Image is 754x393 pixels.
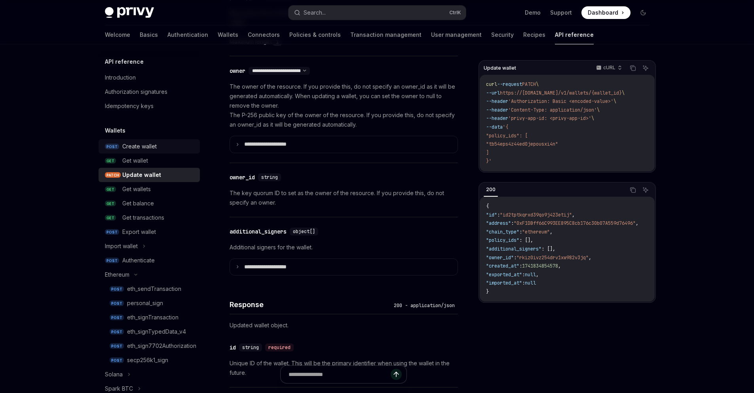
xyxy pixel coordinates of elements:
[127,298,163,308] div: personal_sign
[105,25,130,44] a: Welcome
[99,225,200,239] a: POSTExport wallet
[391,302,458,309] div: 200 - application/json
[500,90,622,96] span: https://[DOMAIN_NAME]/v1/wallets/{wallet_id}
[508,115,591,122] span: 'privy-app-id: <privy-app-id>'
[486,237,519,243] span: "policy_ids"
[230,188,458,207] p: The key quorum ID to set as the owner of the resource. If you provide this, do not specify an owner.
[486,107,508,113] span: --header
[242,344,259,351] span: string
[110,315,124,321] span: POST
[603,65,615,71] p: cURL
[140,25,158,44] a: Basics
[522,271,525,278] span: :
[127,313,179,322] div: eth_signTransaction
[522,229,550,235] span: "ethereum"
[486,133,528,139] span: "policy_ids": [
[110,357,124,363] span: POST
[122,170,161,180] div: Update wallet
[486,150,489,156] span: ]
[265,344,294,351] div: required
[522,263,558,269] span: 1741834854578
[127,327,186,336] div: eth_signTypedData_v4
[122,227,156,237] div: Export wallet
[486,98,508,104] span: --header
[105,229,119,235] span: POST
[550,229,553,235] span: ,
[558,263,561,269] span: ,
[99,85,200,99] a: Authorization signatures
[486,212,497,218] span: "id"
[105,201,116,207] span: GET
[127,341,196,351] div: eth_sign7702Authorization
[536,271,539,278] span: ,
[110,329,124,335] span: POST
[486,220,511,226] span: "address"
[105,215,116,221] span: GET
[105,144,119,150] span: POST
[99,296,200,310] a: POSTpersonal_sign
[550,9,572,17] a: Support
[105,126,125,135] h5: Wallets
[289,25,341,44] a: Policies & controls
[99,154,200,168] a: GETGet wallet
[519,229,522,235] span: :
[122,156,148,165] div: Get wallet
[391,369,402,380] button: Send message
[486,115,508,122] span: --header
[591,115,594,122] span: \
[99,196,200,211] a: GETGet balance
[486,124,503,130] span: --data
[536,81,539,87] span: \
[503,124,508,130] span: '{
[519,237,533,243] span: : [],
[110,286,124,292] span: POST
[105,101,154,111] div: Idempotency keys
[105,186,116,192] span: GET
[592,61,625,75] button: cURL
[484,185,498,194] div: 200
[105,57,144,66] h5: API reference
[522,81,536,87] span: PATCH
[500,212,572,218] span: "id2tptkqrxd39qo9j423etij"
[99,282,200,296] a: POSTeth_sendTransaction
[122,199,154,208] div: Get balance
[99,99,200,113] a: Idempotency keys
[497,212,500,218] span: :
[99,211,200,225] a: GETGet transactions
[230,243,458,252] p: Additional signers for the wallet.
[486,254,514,261] span: "owner_id"
[486,158,492,164] span: }'
[110,300,124,306] span: POST
[572,212,575,218] span: ,
[127,284,181,294] div: eth_sendTransaction
[525,280,536,286] span: null
[597,107,600,113] span: \
[522,280,525,286] span: :
[636,220,638,226] span: ,
[589,254,591,261] span: ,
[525,9,541,17] a: Demo
[622,90,625,96] span: \
[486,81,497,87] span: curl
[248,25,280,44] a: Connectors
[293,228,315,235] span: object[]
[555,25,594,44] a: API reference
[508,107,597,113] span: 'Content-Type: application/json'
[99,139,200,154] a: POSTCreate wallet
[613,98,616,104] span: \
[105,258,119,264] span: POST
[122,142,157,151] div: Create wallet
[431,25,482,44] a: User management
[486,203,489,209] span: {
[508,98,613,104] span: 'Authorization: Basic <encoded-value>'
[486,229,519,235] span: "chain_type"
[99,339,200,353] a: POSTeth_sign7702Authorization
[588,9,618,17] span: Dashboard
[99,353,200,367] a: POSTsecp256k1_sign
[628,185,638,195] button: Copy the contents from the code block
[122,213,164,222] div: Get transactions
[230,299,391,310] h4: Response
[640,63,651,73] button: Ask AI
[105,158,116,164] span: GET
[289,6,466,20] button: Search...CtrlK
